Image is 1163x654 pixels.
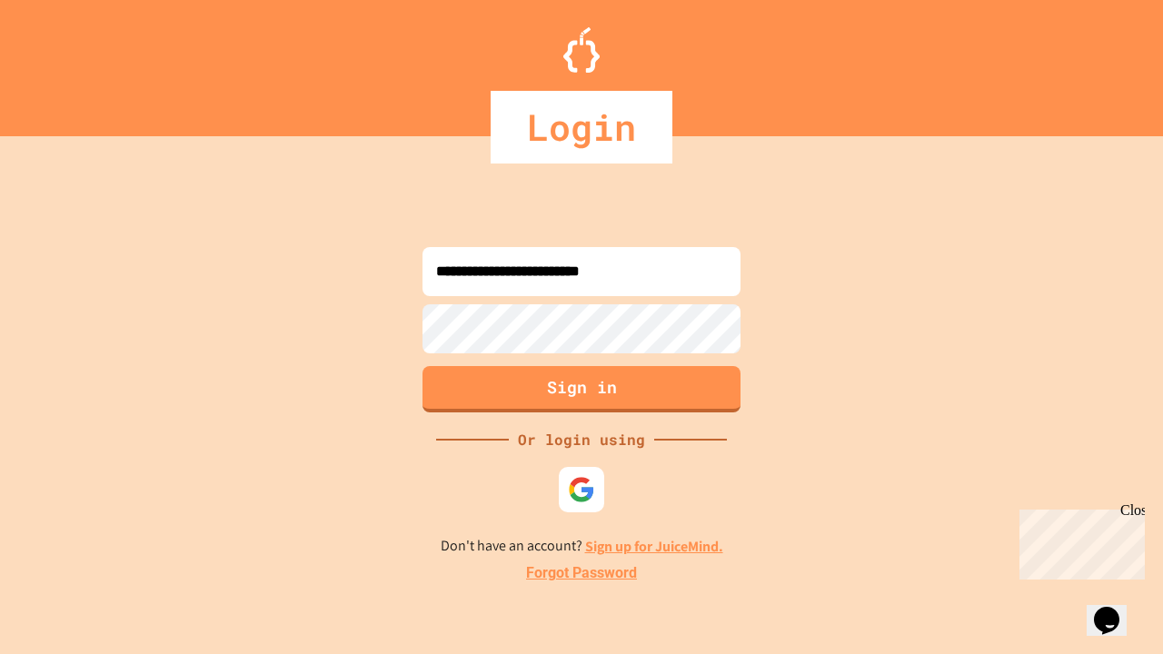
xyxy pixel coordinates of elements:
iframe: chat widget [1087,581,1145,636]
div: Chat with us now!Close [7,7,125,115]
a: Forgot Password [526,562,637,584]
img: Logo.svg [563,27,600,73]
iframe: chat widget [1012,502,1145,580]
div: Login [491,91,672,163]
button: Sign in [422,366,741,412]
a: Sign up for JuiceMind. [585,537,723,556]
img: google-icon.svg [568,476,595,503]
div: Or login using [509,429,654,451]
p: Don't have an account? [441,535,723,558]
